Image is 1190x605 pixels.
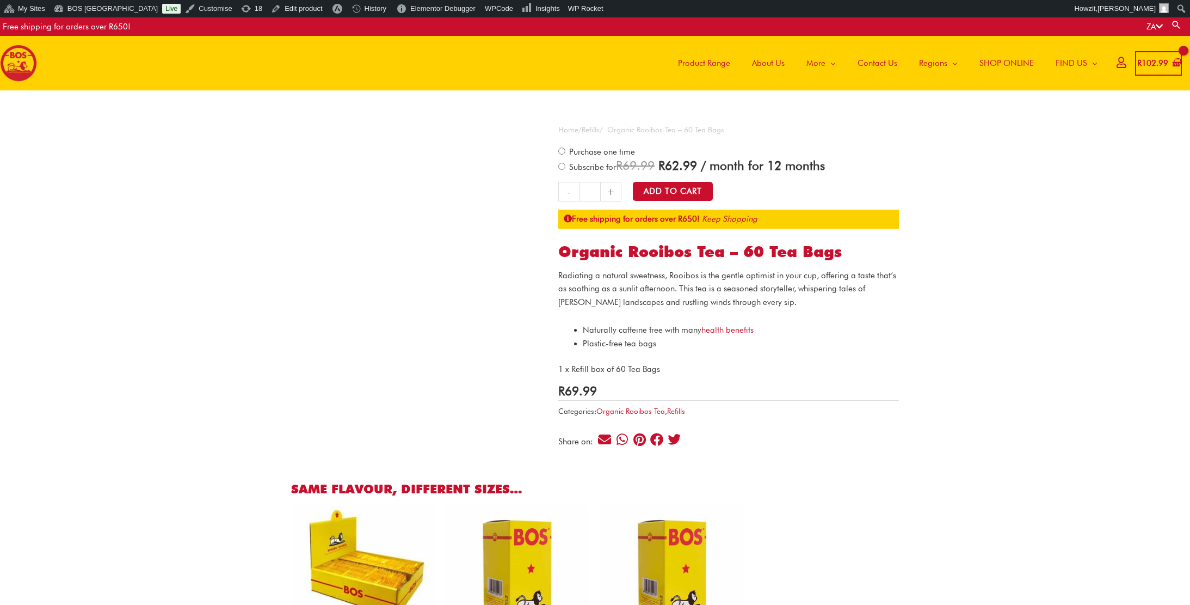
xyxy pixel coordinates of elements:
[1137,58,1142,68] span: R
[701,158,825,173] span: / month for 12 months
[969,36,1045,90] a: SHOP ONLINE
[616,158,622,173] span: R
[558,363,899,376] p: 1 x Refill box of 60 Tea Bags
[558,383,597,398] bdi: 69.99
[908,36,969,90] a: Regions
[741,36,796,90] a: About Us
[658,158,665,173] span: R
[568,162,825,172] span: Subscribe for
[650,432,664,447] div: Share on facebook
[558,243,899,261] h1: Organic Rooibos Tea – 60 Tea Bags
[858,47,897,80] span: Contact Us
[847,36,908,90] a: Contact Us
[558,148,565,155] input: Purchase one time
[558,182,579,201] a: -
[632,432,647,447] div: Share on pinterest
[1056,47,1087,80] span: FIND US
[1171,20,1182,30] a: Search button
[1097,4,1156,13] span: [PERSON_NAME]
[601,182,621,201] a: +
[579,182,600,201] input: Product quantity
[667,36,741,90] a: Product Range
[701,325,754,335] a: health benefits
[558,125,578,134] a: Home
[659,36,1108,90] nav: Site Navigation
[658,158,697,173] span: 62.99
[678,47,730,80] span: Product Range
[558,269,899,309] p: Radiating a natural sweetness, Rooibos is the gentle optimist in your cup, offering a taste that’...
[583,339,656,349] span: Plastic-free tea bags
[3,17,131,36] div: Free shipping for orders over R650!
[1146,22,1163,32] a: ZA
[615,432,630,447] div: Share on whatsapp
[796,36,847,90] a: More
[667,432,682,447] div: Share on twitter
[291,481,899,497] h2: Same flavour, different sizes…
[564,214,700,224] strong: Free shipping for orders over R650!
[1135,51,1182,76] a: View Shopping Cart, 1 items
[558,438,597,446] div: Share on:
[583,325,754,335] span: Naturally caffeine free with many
[616,158,655,173] span: 69.99
[162,4,181,14] a: Live
[597,432,612,447] div: Share on email
[558,383,565,398] span: R
[806,47,825,80] span: More
[919,47,947,80] span: Regions
[667,407,685,415] a: Refills
[582,125,600,134] a: Refills
[568,147,635,157] span: Purchase one time
[558,163,565,170] input: Subscribe for / month for 12 months
[702,214,757,224] a: Keep Shopping
[596,407,665,415] a: Organic Rooibos Tea
[752,47,785,80] span: About Us
[633,182,713,201] button: Add to Cart
[979,47,1034,80] span: SHOP ONLINE
[558,123,899,137] nav: Breadcrumb
[1137,58,1168,68] bdi: 102.99
[558,405,685,418] span: Categories: ,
